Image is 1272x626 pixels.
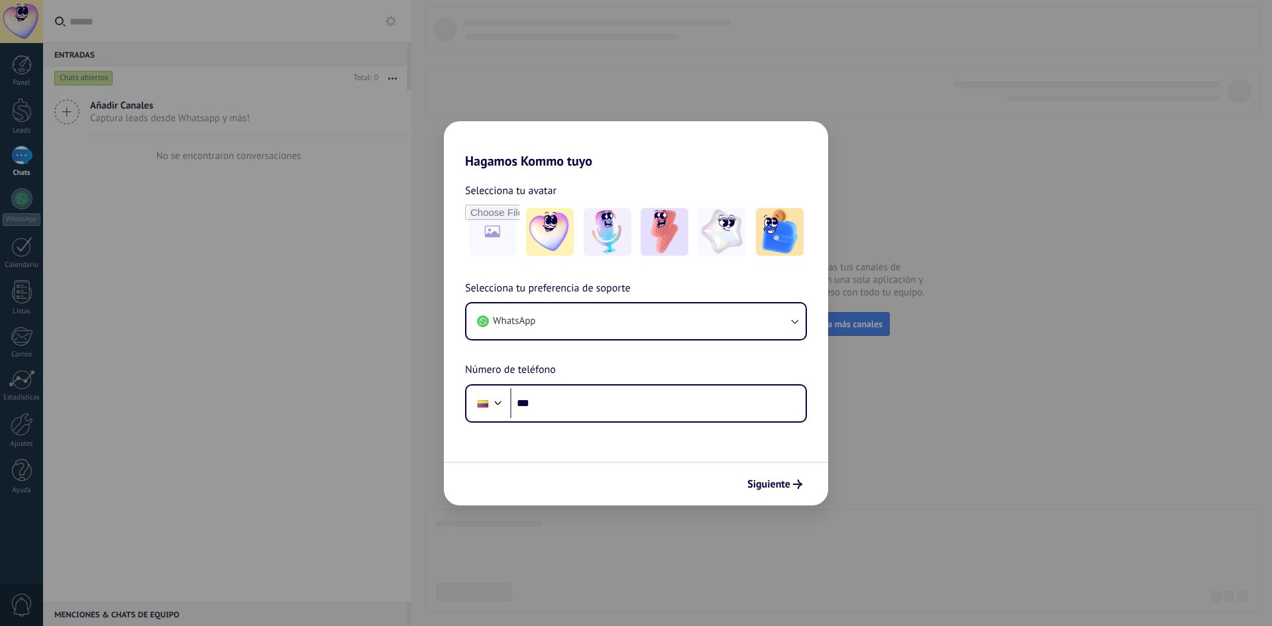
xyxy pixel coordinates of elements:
button: Siguiente [741,473,808,496]
span: Siguiente [747,480,790,489]
span: Selecciona tu preferencia de soporte [465,280,631,297]
button: WhatsApp [466,303,806,339]
img: -4.jpeg [698,208,746,256]
img: -5.jpeg [756,208,804,256]
div: Colombia: + 57 [470,390,496,417]
img: -1.jpeg [526,208,574,256]
h2: Hagamos Kommo tuyo [444,121,828,169]
span: Número de teléfono [465,362,556,379]
span: Selecciona tu avatar [465,182,556,199]
span: WhatsApp [493,315,535,328]
img: -2.jpeg [584,208,631,256]
img: -3.jpeg [641,208,688,256]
